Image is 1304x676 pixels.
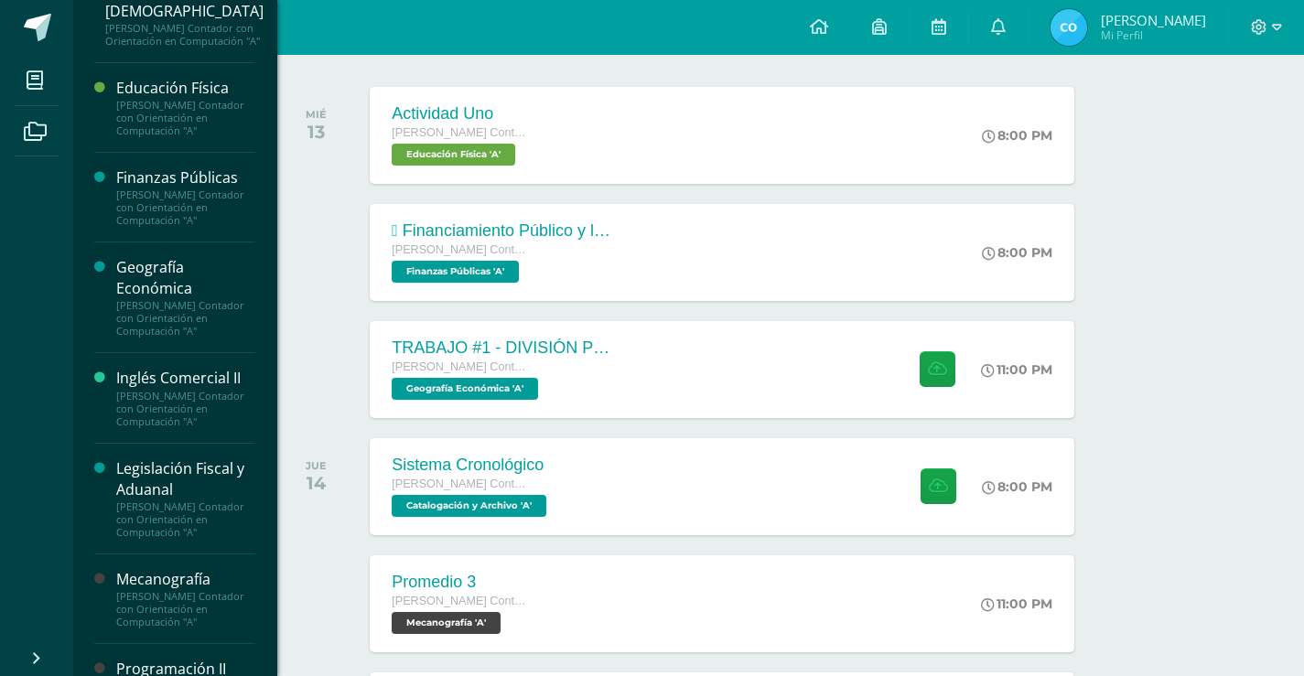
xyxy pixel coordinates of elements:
div: JUE [306,459,327,472]
span: [PERSON_NAME] Contador con Orientación en Computación [392,595,529,607]
div: [PERSON_NAME] Contador con Orientación en Computación "A" [105,22,264,48]
span: Geografía Económica 'A' [392,378,538,400]
div: Finanzas Públicas [116,167,255,188]
div: 14 [306,472,327,494]
div: Sistema Cronológico [392,456,551,475]
a: Geografía Económica[PERSON_NAME] Contador con Orientación en Computación "A" [116,257,255,338]
span: Educación Física 'A' [392,144,515,166]
div: 11:00 PM [981,596,1052,612]
div: 8:00 PM [982,478,1052,495]
span: [PERSON_NAME] Contador con Orientación en Computación [392,243,529,256]
div: [PERSON_NAME] Contador con Orientación en Computación "A" [116,500,255,539]
div: [PERSON_NAME] Contador con Orientación en Computación "A" [116,590,255,628]
span: Catalogación y Archivo 'A' [392,495,546,517]
div:  Financiamiento Público y la Política Económica.  Tesorería Nacional. [392,221,611,241]
div: Legislación Fiscal y Aduanal [116,458,255,500]
span: [PERSON_NAME] Contador con Orientación en Computación [392,477,529,490]
div: 8:00 PM [982,127,1052,144]
a: Finanzas Públicas[PERSON_NAME] Contador con Orientación en Computación "A" [116,167,255,227]
span: [PERSON_NAME] [1101,11,1206,29]
span: Mi Perfil [1101,27,1206,43]
div: MIÉ [306,108,327,121]
div: Mecanografía [116,569,255,590]
div: Promedio 3 [392,573,529,592]
a: Inglés Comercial II[PERSON_NAME] Contador con Orientación en Computación "A" [116,368,255,427]
div: Educación Física [116,78,255,99]
img: 14d656eaa5600b9170fde739018ddda2.png [1051,9,1087,46]
div: [PERSON_NAME] Contador con Orientación en Computación "A" [116,99,255,137]
div: Actividad Uno [392,104,529,123]
div: Geografía Económica [116,257,255,299]
div: [PERSON_NAME] Contador con Orientación en Computación "A" [116,188,255,227]
span: [PERSON_NAME] Contador con Orientación en Computación [392,126,529,139]
span: Mecanografía 'A' [392,612,501,634]
div: [PERSON_NAME] Contador con Orientación en Computación "A" [116,390,255,428]
div: 13 [306,121,327,143]
div: 11:00 PM [981,361,1052,378]
span: Finanzas Públicas 'A' [392,261,519,283]
span: [PERSON_NAME] Contador con Orientación en Computación [392,360,529,373]
div: [PERSON_NAME] Contador con Orientación en Computación "A" [116,299,255,338]
a: Legislación Fiscal y Aduanal[PERSON_NAME] Contador con Orientación en Computación "A" [116,458,255,539]
a: Mecanografía[PERSON_NAME] Contador con Orientación en Computación "A" [116,569,255,628]
a: Educación Física[PERSON_NAME] Contador con Orientación en Computación "A" [116,78,255,137]
div: 8:00 PM [982,244,1052,261]
div: TRABAJO #1 - DIVISIÓN POLÍTICA DEL MUNDO [392,338,611,358]
div: Inglés Comercial II [116,368,255,389]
